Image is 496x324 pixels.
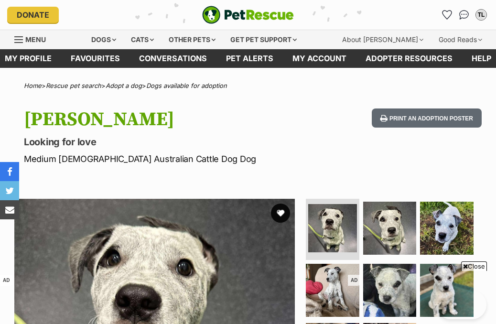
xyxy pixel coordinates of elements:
img: chat-41dd97257d64d25036548639549fe6c8038ab92f7586957e7f3b1b290dea8141.svg [459,10,469,20]
span: Menu [25,35,46,43]
a: Donate [7,7,59,23]
a: Menu [14,30,53,47]
a: Rescue pet search [46,82,101,89]
img: logo-e224e6f780fb5917bec1dbf3a21bbac754714ae5b6737aabdf751b685950b380.svg [202,6,294,24]
div: Dogs [85,30,123,49]
button: favourite [271,204,290,223]
div: Get pet support [224,30,303,49]
div: About [PERSON_NAME] [335,30,430,49]
h1: [PERSON_NAME] [24,108,304,130]
a: Home [24,82,42,89]
img: Photo of Winston [308,204,356,252]
div: Cats [124,30,161,49]
button: Print an adoption poster [372,108,482,128]
img: Photo of Winston [363,202,416,255]
div: Other pets [162,30,222,49]
button: My account [474,7,489,22]
span: Close [461,261,487,271]
div: TL [476,10,486,20]
iframe: Help Scout Beacon - Open [436,291,486,319]
a: Pet alerts [216,49,283,68]
ul: Account quick links [439,7,489,22]
p: Medium [DEMOGRAPHIC_DATA] Australian Cattle Dog Dog [24,152,304,165]
a: PetRescue [202,6,294,24]
a: Favourites [61,49,129,68]
img: Photo of Winston [306,264,359,317]
img: Photo of Winston [420,202,473,255]
div: Good Reads [432,30,489,49]
a: conversations [129,49,216,68]
img: Photo of Winston [363,264,416,317]
a: Adopter resources [356,49,462,68]
p: Looking for love [24,135,304,149]
a: Favourites [439,7,454,22]
a: Dogs available for adoption [146,82,227,89]
a: Conversations [456,7,472,22]
a: My account [283,49,356,68]
span: AD [348,275,360,286]
a: Adopt a dog [106,82,142,89]
img: Photo of Winston [420,264,473,317]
